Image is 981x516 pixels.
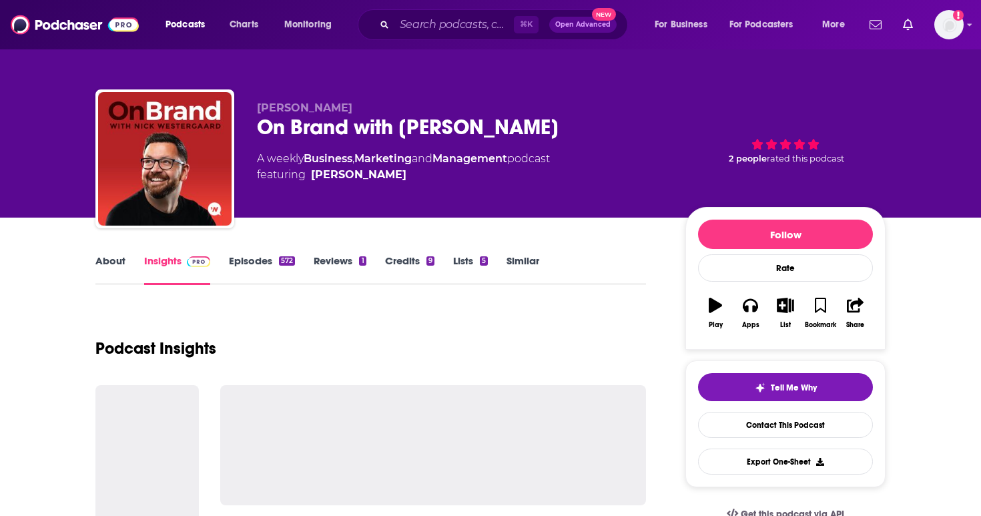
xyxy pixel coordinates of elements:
[385,254,434,285] a: Credits9
[432,152,507,165] a: Management
[480,256,488,266] div: 5
[864,13,887,36] a: Show notifications dropdown
[767,154,844,164] span: rated this podcast
[284,15,332,34] span: Monitoring
[729,154,767,164] span: 2 people
[229,254,295,285] a: Episodes572
[370,9,641,40] div: Search podcasts, credits, & more...
[354,152,412,165] a: Marketing
[426,256,434,266] div: 9
[359,256,366,266] div: 1
[304,152,352,165] a: Business
[755,382,765,393] img: tell me why sparkle
[257,101,352,114] span: [PERSON_NAME]
[394,14,514,35] input: Search podcasts, credits, & more...
[709,321,723,329] div: Play
[98,92,232,226] img: On Brand with Nick Westergaard
[95,254,125,285] a: About
[780,321,791,329] div: List
[698,449,873,475] button: Export One-Sheet
[507,254,539,285] a: Similar
[311,167,406,183] a: Nick Westergaard
[698,254,873,282] div: Rate
[221,14,266,35] a: Charts
[742,321,759,329] div: Apps
[698,220,873,249] button: Follow
[934,10,964,39] img: User Profile
[803,289,838,337] button: Bookmark
[685,101,886,184] div: 2 peoplerated this podcast
[95,338,216,358] h1: Podcast Insights
[655,15,707,34] span: For Business
[934,10,964,39] span: Logged in as redsetterpr
[257,167,550,183] span: featuring
[698,412,873,438] a: Contact This Podcast
[549,17,617,33] button: Open AdvancedNew
[721,14,813,35] button: open menu
[846,321,864,329] div: Share
[314,254,366,285] a: Reviews1
[592,8,616,21] span: New
[729,15,793,34] span: For Podcasters
[279,256,295,266] div: 572
[187,256,210,267] img: Podchaser Pro
[230,15,258,34] span: Charts
[698,373,873,401] button: tell me why sparkleTell Me Why
[645,14,724,35] button: open menu
[514,16,539,33] span: ⌘ K
[934,10,964,39] button: Show profile menu
[257,151,550,183] div: A weekly podcast
[805,321,836,329] div: Bookmark
[898,13,918,36] a: Show notifications dropdown
[698,289,733,337] button: Play
[11,12,139,37] img: Podchaser - Follow, Share and Rate Podcasts
[412,152,432,165] span: and
[144,254,210,285] a: InsightsPodchaser Pro
[733,289,767,337] button: Apps
[453,254,488,285] a: Lists5
[156,14,222,35] button: open menu
[275,14,349,35] button: open menu
[771,382,817,393] span: Tell Me Why
[352,152,354,165] span: ,
[166,15,205,34] span: Podcasts
[555,21,611,28] span: Open Advanced
[768,289,803,337] button: List
[838,289,873,337] button: Share
[953,10,964,21] svg: Add a profile image
[813,14,862,35] button: open menu
[822,15,845,34] span: More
